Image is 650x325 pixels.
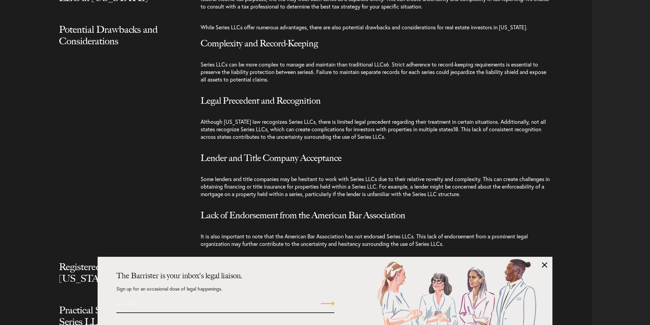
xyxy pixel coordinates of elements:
[321,299,334,308] input: Submit
[201,95,321,106] span: Legal Precedent and Recognition
[201,125,541,140] span: . This lack of consistent recognition across states contributes to the uncertainty surrounding th...
[116,271,242,280] strong: The Barrister is your inbox's legal liaison.
[201,38,318,49] span: Complexity and Record-Keeping
[201,233,528,247] span: It is also important to note that the American Bar Association has not endorsed Series LLCs. This...
[201,175,550,197] span: Some lenders and title companies may be hesitant to work with Series LLCs due to their relative n...
[201,61,386,68] span: Series LLCs can be more complex to manage and maintain than traditional LLCs
[201,68,546,83] span: . Failure to maintain separate records for each series could jeopardize the liability shield and ...
[201,24,528,31] span: While Series LLCs offer numerous advantages, there are also potential drawbacks and consideration...
[201,118,546,133] span: Although [US_STATE] law recognizes Series LLCs, there is limited legal precedent regarding their ...
[116,298,280,310] input: Email Address
[201,61,538,75] span: . Strict adherence to record-keeping requirements is essential to preserve the liability protecti...
[386,61,389,68] span: 6
[201,210,405,221] span: Lack of Endorsement from the American Bar Association
[59,24,182,60] h2: Potential Drawbacks and Considerations
[116,286,334,298] p: Sign up for an occasional dose of legal happenings.
[59,261,182,298] h2: Registered Series LLCs in [US_STATE]
[201,152,342,163] span: Lender and Title Company Acceptance
[453,125,458,133] span: 18
[310,68,314,75] span: 6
